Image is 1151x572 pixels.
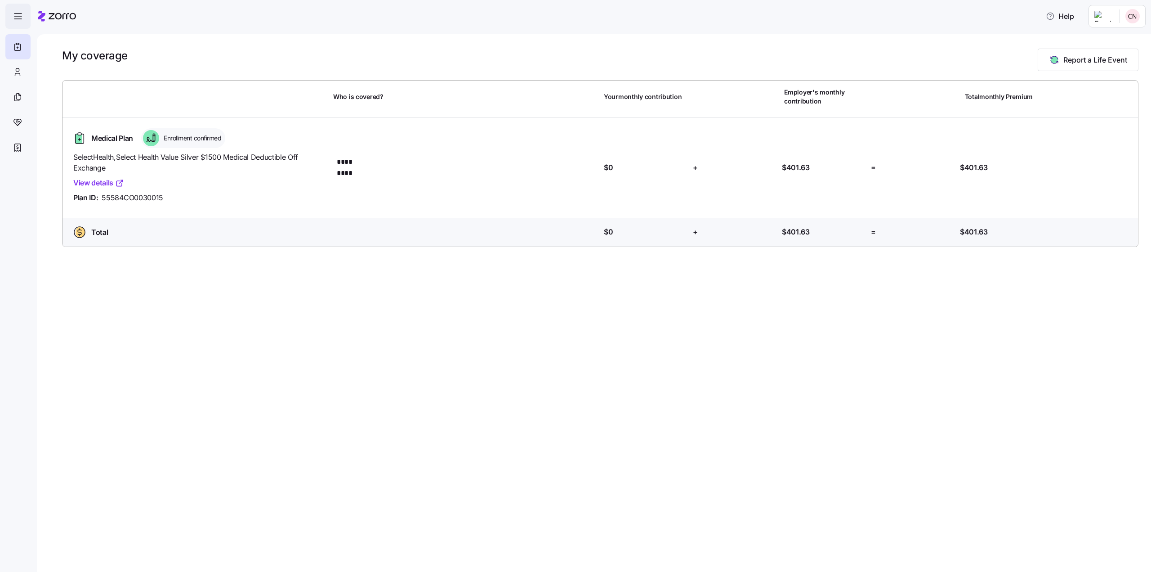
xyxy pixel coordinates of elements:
span: Medical Plan [91,133,133,144]
span: $401.63 [782,226,810,238]
span: $401.63 [960,226,988,238]
span: $401.63 [960,162,988,173]
span: Report a Life Event [1063,54,1127,65]
span: Who is covered? [333,92,384,101]
span: SelectHealth , Select Health Value Silver $1500 Medical Deductible Off Exchange [73,152,326,174]
span: Plan ID: [73,192,98,203]
img: 9798aebf3dd2c83447ec9ff60e76cbd9 [1125,9,1140,23]
span: + [693,226,698,238]
span: Help [1046,11,1074,22]
span: Total monthly Premium [965,92,1033,101]
span: = [871,162,876,173]
span: $0 [604,162,613,173]
button: Help [1039,7,1081,25]
span: $0 [604,226,613,238]
span: Your monthly contribution [604,92,682,101]
span: Enrollment confirmed [161,134,221,143]
img: Employer logo [1094,11,1112,22]
span: = [871,226,876,238]
button: Report a Life Event [1038,49,1138,71]
span: Total [91,227,108,238]
span: $401.63 [782,162,810,173]
a: View details [73,177,124,189]
span: 55584CO0030015 [102,192,163,203]
span: Employer's monthly contribution [784,88,867,106]
span: + [693,162,698,173]
h1: My coverage [62,49,128,63]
